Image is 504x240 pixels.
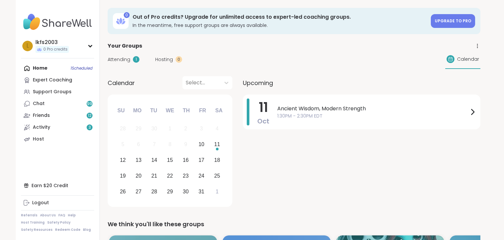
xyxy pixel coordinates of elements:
[147,138,161,152] div: Not available Tuesday, October 7th, 2025
[151,187,157,196] div: 28
[32,200,49,206] div: Logout
[137,140,140,149] div: 6
[147,185,161,199] div: Choose Tuesday, October 28th, 2025
[199,187,204,196] div: 31
[183,187,189,196] div: 30
[33,89,72,95] div: Support Groups
[147,153,161,167] div: Choose Tuesday, October 14th, 2025
[21,133,94,145] a: Host
[151,124,157,133] div: 30
[167,171,173,180] div: 22
[35,39,69,46] div: lkfs2003
[210,185,224,199] div: Choose Saturday, November 1st, 2025
[435,18,471,24] span: Upgrade to Pro
[212,103,226,118] div: Sa
[163,169,177,183] div: Choose Wednesday, October 22nd, 2025
[47,220,71,225] a: Safety Policy
[195,103,210,118] div: Fr
[21,86,94,98] a: Support Groups
[194,122,208,136] div: Not available Friday, October 3rd, 2025
[120,156,126,164] div: 12
[55,228,80,232] a: Redeem Code
[21,98,94,110] a: Chat99
[216,124,219,133] div: 4
[21,74,94,86] a: Expert Coaching
[163,185,177,199] div: Choose Wednesday, October 29th, 2025
[115,121,225,199] div: month 2025-10
[88,113,92,119] span: 12
[133,56,139,63] div: 1
[21,180,94,191] div: Earn $20 Credit
[147,169,161,183] div: Choose Tuesday, October 21st, 2025
[210,122,224,136] div: Not available Saturday, October 4th, 2025
[120,187,126,196] div: 26
[108,78,135,87] span: Calendar
[194,169,208,183] div: Choose Friday, October 24th, 2025
[216,187,219,196] div: 1
[184,124,187,133] div: 2
[151,156,157,164] div: 14
[184,140,187,149] div: 9
[163,153,177,167] div: Choose Wednesday, October 15th, 2025
[83,228,91,232] a: Blog
[130,103,144,118] div: Mo
[179,138,193,152] div: Not available Thursday, October 9th, 2025
[153,140,156,149] div: 7
[43,47,68,52] span: 0 Pro credits
[114,103,128,118] div: Su
[108,42,142,50] span: Your Groups
[89,125,91,130] span: 3
[21,197,94,209] a: Logout
[210,169,224,183] div: Choose Saturday, October 25th, 2025
[121,140,124,149] div: 5
[179,122,193,136] div: Not available Thursday, October 2nd, 2025
[40,213,56,218] a: About Us
[210,138,224,152] div: Choose Saturday, October 11th, 2025
[163,138,177,152] div: Not available Wednesday, October 8th, 2025
[136,124,141,133] div: 29
[33,124,50,131] div: Activity
[133,22,427,29] h3: In the meantime, free support groups are always available.
[21,220,45,225] a: Host Training
[120,124,126,133] div: 28
[199,156,204,164] div: 17
[33,77,72,83] div: Expert Coaching
[151,171,157,180] div: 21
[214,156,220,164] div: 18
[169,140,172,149] div: 8
[27,42,29,50] span: l
[200,124,203,133] div: 3
[136,156,141,164] div: 13
[132,122,146,136] div: Not available Monday, September 29th, 2025
[179,103,194,118] div: Th
[167,187,173,196] div: 29
[194,185,208,199] div: Choose Friday, October 31st, 2025
[457,56,479,63] span: Calendar
[147,122,161,136] div: Not available Tuesday, September 30th, 2025
[132,138,146,152] div: Not available Monday, October 6th, 2025
[21,213,37,218] a: Referrals
[116,185,130,199] div: Choose Sunday, October 26th, 2025
[68,213,76,218] a: Help
[108,220,480,229] div: We think you'll like these groups
[87,101,92,107] span: 99
[33,136,44,142] div: Host
[169,124,172,133] div: 1
[431,14,475,28] a: Upgrade to Pro
[33,100,45,107] div: Chat
[214,140,220,149] div: 11
[163,122,177,136] div: Not available Wednesday, October 1st, 2025
[194,153,208,167] div: Choose Friday, October 17th, 2025
[108,56,130,63] span: Attending
[116,138,130,152] div: Not available Sunday, October 5th, 2025
[259,98,268,117] span: 11
[116,169,130,183] div: Choose Sunday, October 19th, 2025
[33,112,50,119] div: Friends
[58,213,65,218] a: FAQ
[132,153,146,167] div: Choose Monday, October 13th, 2025
[179,153,193,167] div: Choose Thursday, October 16th, 2025
[124,12,130,18] div: 0
[163,103,177,118] div: We
[21,110,94,121] a: Friends12
[176,56,182,63] div: 0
